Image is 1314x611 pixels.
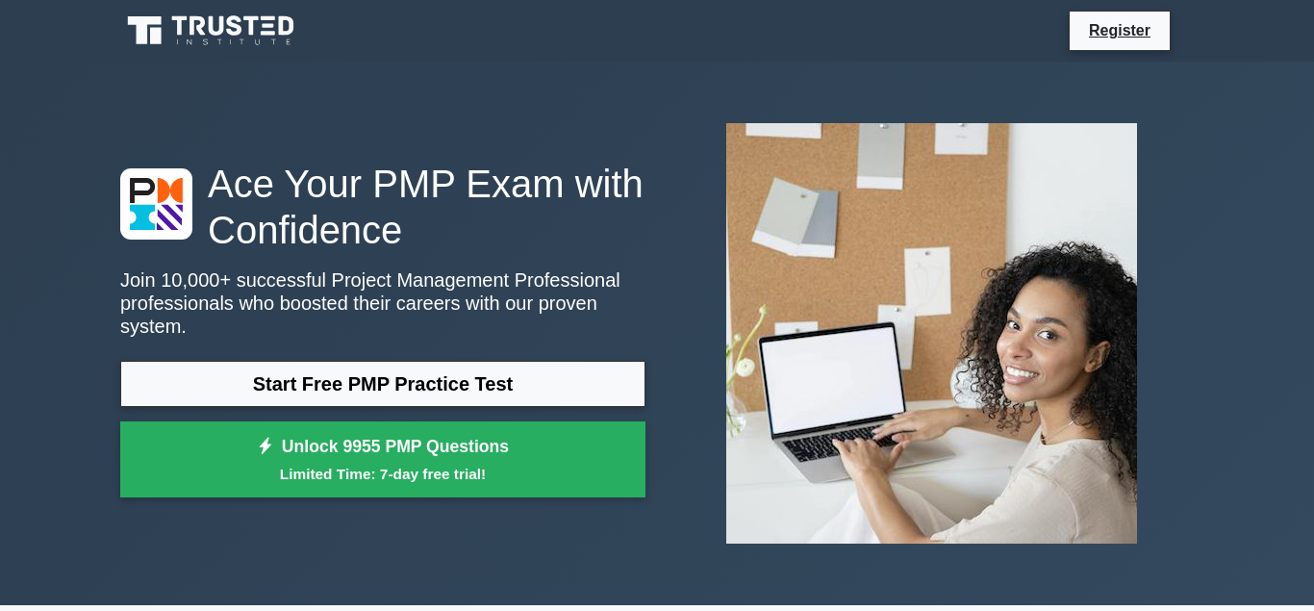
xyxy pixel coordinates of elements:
[144,463,621,485] small: Limited Time: 7-day free trial!
[120,161,645,253] h1: Ace Your PMP Exam with Confidence
[120,361,645,407] a: Start Free PMP Practice Test
[120,268,645,338] p: Join 10,000+ successful Project Management Professional professionals who boosted their careers w...
[120,421,645,498] a: Unlock 9955 PMP QuestionsLimited Time: 7-day free trial!
[1077,18,1162,42] a: Register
